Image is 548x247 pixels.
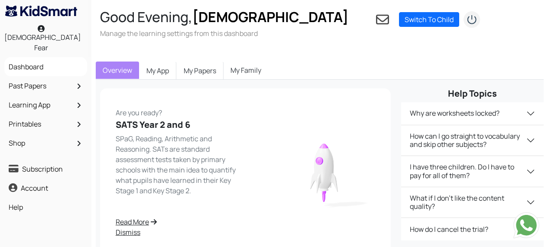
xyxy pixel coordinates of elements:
[401,218,544,240] button: How do I cancel the trial?
[6,78,85,93] a: Past Papers
[6,200,85,214] a: Help
[139,62,176,80] a: My App
[513,212,539,238] img: Send whatsapp message to +442080035976
[6,136,85,150] a: Shop
[401,156,544,186] button: I have three children. Do I have to pay for all of them?
[401,102,544,125] button: Why are worksheets locked?
[116,104,240,118] p: Are you ready?
[273,132,376,209] img: rocket
[6,59,85,74] a: Dashboard
[116,120,240,130] h5: SATS Year 2 and 6
[401,187,544,218] button: What if I don't like the content quality?
[176,62,224,80] a: My Papers
[6,162,85,176] a: Subscription
[399,12,459,27] a: Switch To Child
[96,62,139,79] a: Overview
[116,217,240,227] a: Read More
[6,181,85,195] a: Account
[463,11,480,28] img: logout2.png
[116,133,240,196] p: SPaG, Reading, Arithmetic and Reasoning. SATs are standard assessment tests taken by primary scho...
[6,117,85,131] a: Printables
[100,29,349,38] h3: Manage the learning settings from this dashboard
[6,97,85,112] a: Learning App
[401,88,544,99] h5: Help Topics
[224,62,268,79] a: My Family
[116,227,240,237] a: Dismiss
[100,9,349,25] h2: Good Evening,
[401,125,544,156] button: How can I go straight to vocabulary and skip other subjects?
[5,6,77,16] img: KidSmart logo
[192,7,349,26] span: [DEMOGRAPHIC_DATA]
